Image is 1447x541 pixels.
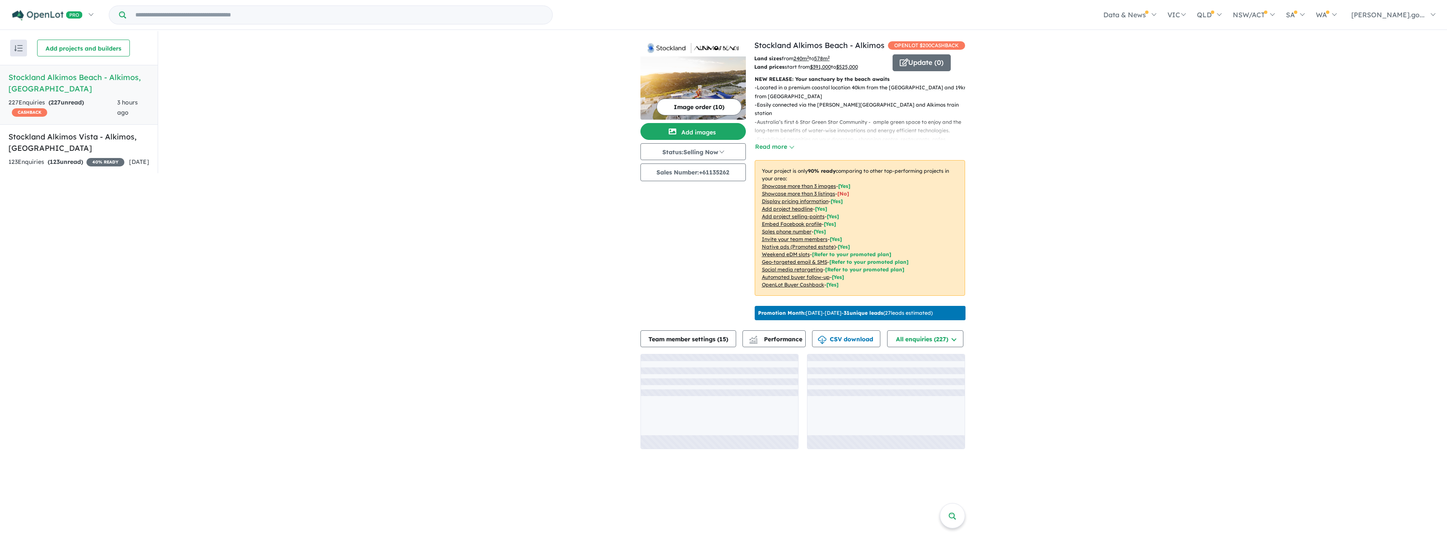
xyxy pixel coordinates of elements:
u: Invite your team members [762,236,828,242]
p: [DATE] - [DATE] - ( 27 leads estimated) [758,309,933,317]
span: [DATE] [129,158,149,166]
span: OPENLOT $ 200 CASHBACK [888,41,965,50]
u: Geo-targeted email & SMS [762,259,827,265]
button: Team member settings (15) [640,330,736,347]
span: 123 [50,158,60,166]
p: - Easily connected via the [PERSON_NAME][GEOGRAPHIC_DATA] and Alkimos train station [755,101,972,118]
span: Performance [750,335,802,343]
u: Showcase more than 3 images [762,183,836,189]
a: Stockland Alkimos Beach - Alkimos LogoStockland Alkimos Beach - Alkimos [640,40,746,120]
u: Add project headline [762,206,813,212]
span: [ Yes ] [830,236,842,242]
u: Embed Facebook profile [762,221,822,227]
u: Add project selling-points [762,213,825,220]
p: Your project is only comparing to other top-performing projects in your area: - - - - - - - - - -... [755,160,965,296]
u: Native ads (Promoted estate) [762,244,836,250]
u: Social media retargeting [762,266,823,273]
span: [Refer to your promoted plan] [812,251,891,257]
span: [Yes] [838,244,850,250]
span: [ No ] [837,190,849,197]
span: [ Yes ] [827,213,839,220]
img: Stockland Alkimos Beach - Alkimos Logo [644,43,742,53]
b: Land prices [754,64,785,70]
p: from [754,54,886,63]
b: 31 unique leads [844,310,883,316]
p: - Established amenities on your doorstep - shopping centre, restaurants, cafes, entertainment, we... [755,135,972,153]
img: line-chart.svg [749,336,757,340]
b: 90 % ready [808,168,836,174]
u: Sales phone number [762,228,812,235]
u: Showcase more than 3 listings [762,190,835,197]
u: Weekend eDM slots [762,251,810,257]
span: [Yes] [826,281,839,288]
button: All enquiries (227) [887,330,963,347]
button: Image order (10) [656,99,742,115]
img: sort.svg [14,45,23,51]
span: [ Yes ] [838,183,850,189]
u: 578 m [814,55,830,62]
u: 240 m [793,55,809,62]
span: to [809,55,830,62]
p: NEW RELEASE: Your sanctuary by the beach awaits [755,75,965,83]
p: start from [754,63,886,71]
img: bar-chart.svg [749,338,758,344]
img: Stockland Alkimos Beach - Alkimos [640,56,746,120]
span: [Refer to your promoted plan] [825,266,904,273]
span: [PERSON_NAME].go... [1351,11,1425,19]
u: Display pricing information [762,198,828,204]
span: to [831,64,858,70]
span: [ Yes ] [815,206,827,212]
b: Land sizes [754,55,782,62]
span: CASHBACK [12,108,47,117]
div: 123 Enquir ies [8,157,124,167]
u: OpenLot Buyer Cashback [762,281,824,288]
button: Read more [755,142,794,152]
strong: ( unread) [48,158,83,166]
img: download icon [818,336,826,344]
sup: 2 [807,55,809,59]
button: Sales Number:+61135262 [640,163,746,181]
button: CSV download [812,330,880,347]
sup: 2 [828,55,830,59]
u: $ 391,000 [810,64,831,70]
span: [ Yes ] [831,198,843,204]
button: Performance [742,330,806,347]
u: Automated buyer follow-up [762,274,830,280]
button: Add projects and builders [37,40,130,56]
button: Status:Selling Now [640,143,746,160]
span: [ Yes ] [824,221,836,227]
a: Stockland Alkimos Beach - Alkimos [754,40,885,50]
h5: Stockland Alkimos Beach - Alkimos , [GEOGRAPHIC_DATA] [8,72,149,94]
h5: Stockland Alkimos Vista - Alkimos , [GEOGRAPHIC_DATA] [8,131,149,154]
span: 40 % READY [86,158,124,166]
span: 227 [51,99,61,106]
span: 3 hours ago [117,99,138,116]
p: - Located in a premium coastal location 40km from the [GEOGRAPHIC_DATA] and 19km from [GEOGRAPHIC... [755,83,972,101]
button: Add images [640,123,746,140]
span: [Yes] [832,274,844,280]
u: $ 525,000 [836,64,858,70]
b: Promotion Month: [758,310,806,316]
span: [Refer to your promoted plan] [829,259,909,265]
button: Update (0) [893,54,951,71]
div: 227 Enquir ies [8,98,117,118]
span: [ Yes ] [814,228,826,235]
img: Openlot PRO Logo White [12,10,83,21]
p: - Australia’s first 6 Star Green Star Community - ample green space to enjoy and the long-term be... [755,118,972,135]
span: 15 [719,335,726,343]
strong: ( unread) [48,99,84,106]
input: Try estate name, suburb, builder or developer [128,6,551,24]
